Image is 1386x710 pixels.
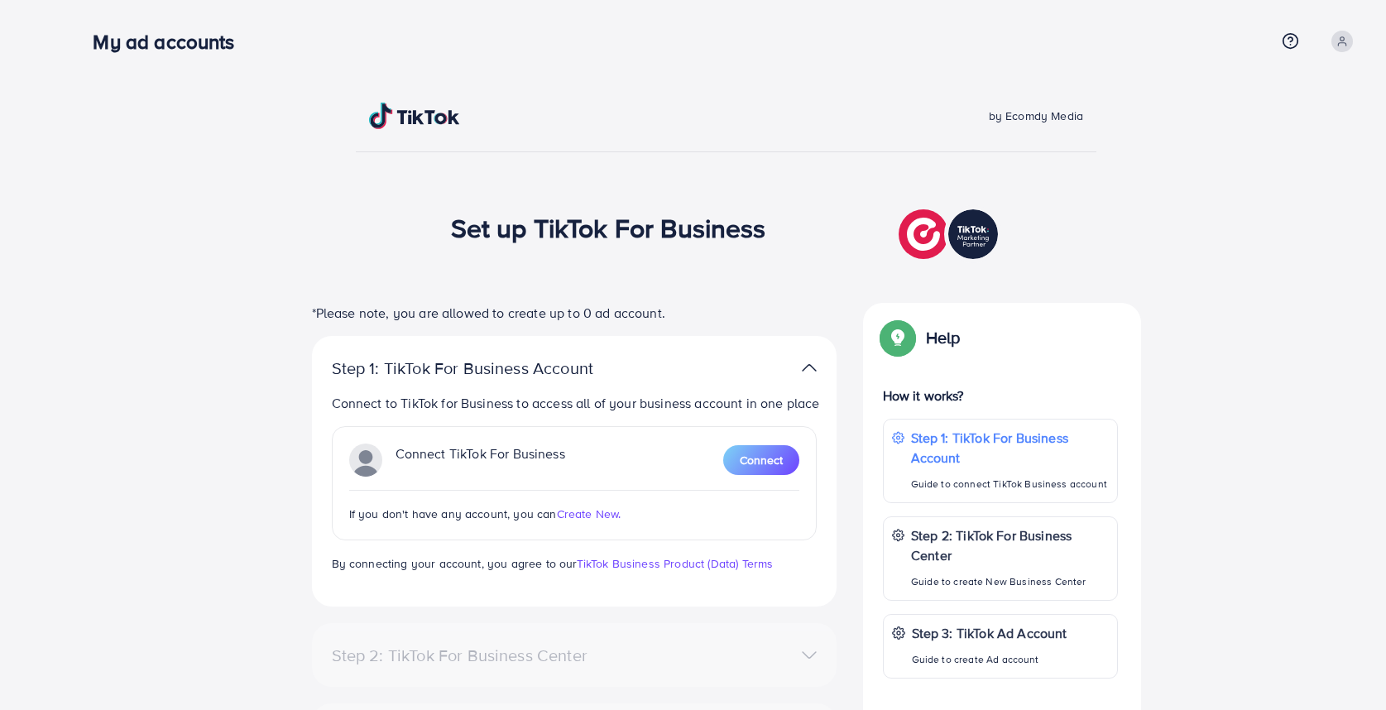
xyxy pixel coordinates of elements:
p: Guide to create Ad account [912,650,1067,669]
h1: Set up TikTok For Business [451,212,766,243]
p: Step 1: TikTok For Business Account [332,358,646,378]
img: TikTok [369,103,460,129]
p: Step 2: TikTok For Business Center [911,525,1109,565]
img: TikTok partner [899,205,1002,263]
span: by Ecomdy Media [989,108,1083,124]
img: Popup guide [883,323,913,353]
p: Guide to connect TikTok Business account [911,474,1109,494]
p: Step 1: TikTok For Business Account [911,428,1109,468]
h3: My ad accounts [93,30,247,54]
p: How it works? [883,386,1118,405]
p: *Please note, you are allowed to create up to 0 ad account. [312,303,837,323]
img: TikTok partner [802,356,817,380]
p: Step 3: TikTok Ad Account [912,623,1067,643]
p: Help [926,328,961,348]
p: Guide to create New Business Center [911,572,1109,592]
